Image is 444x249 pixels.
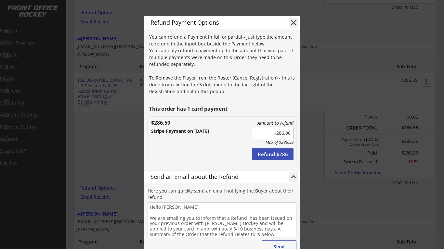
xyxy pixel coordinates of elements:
div: Amount to refund [252,120,294,126]
button: keyboard_arrow_up [289,172,298,182]
div: Here you can quickly send an email notifying the Buyer about their refund [148,188,296,200]
div: Send an Email about the Refund [150,174,279,180]
div: Refund Payment Options [150,19,279,25]
input: Amount to refund [252,127,294,139]
div: You can refund a Payment in full or partial - just type the amount to refund in the input box bes... [149,33,296,95]
button: Refund $286 [252,148,294,160]
div: Stripe Payment on [DATE] [151,129,244,133]
div: This order has 1 card payment [149,106,296,111]
div: Max of $286.59 [252,140,294,145]
div: $286.59 [151,120,184,125]
button: close [289,18,298,28]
